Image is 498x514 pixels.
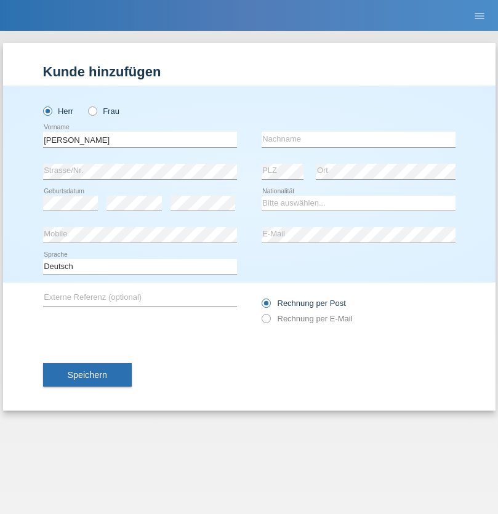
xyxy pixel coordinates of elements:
[262,314,353,323] label: Rechnung per E-Mail
[473,10,486,22] i: menu
[68,370,107,380] span: Speichern
[43,64,456,79] h1: Kunde hinzufügen
[43,106,51,114] input: Herr
[262,314,270,329] input: Rechnung per E-Mail
[88,106,119,116] label: Frau
[262,299,346,308] label: Rechnung per Post
[43,106,74,116] label: Herr
[88,106,96,114] input: Frau
[467,12,492,19] a: menu
[262,299,270,314] input: Rechnung per Post
[43,363,132,387] button: Speichern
